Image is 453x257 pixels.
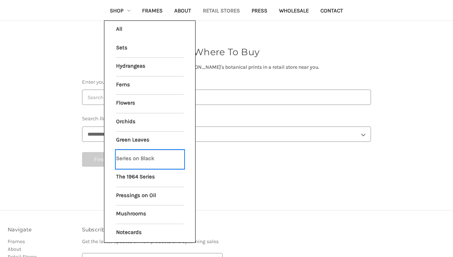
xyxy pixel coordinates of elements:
[116,169,184,187] a: The 1964 Series
[116,113,184,132] a: Orchids
[116,224,184,242] a: Notecards
[82,45,371,59] h2: Where To Buy
[104,3,136,20] a: Shop
[116,132,184,150] a: Green Leaves
[116,39,184,58] a: Sets
[168,3,197,20] a: About
[116,187,184,205] a: Pressings on Oil
[82,90,371,105] input: Search for an address to find nearby stores
[116,95,184,113] a: Flowers
[315,3,349,20] a: Contact
[8,246,21,252] a: About
[82,238,223,245] p: Get the latest updates on new products and upcoming sales
[82,115,371,122] label: Search Radius
[82,152,135,167] button: Find Stores
[197,3,246,20] a: Retail Stores
[273,3,315,20] a: Wholesale
[8,226,74,234] h3: Navigate
[116,76,184,95] a: Ferns
[82,226,223,234] h3: Subscribe to our newsletter
[8,238,25,245] a: Frames
[136,3,168,20] a: Frames
[116,205,184,224] a: Mushrooms
[246,3,273,20] a: Press
[82,79,371,86] label: Enter your address
[82,63,371,71] p: Search below to find [PERSON_NAME]'s botanical prints in a retail store near you.
[116,58,184,76] a: Hydrangeas
[116,150,184,169] a: Series on Black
